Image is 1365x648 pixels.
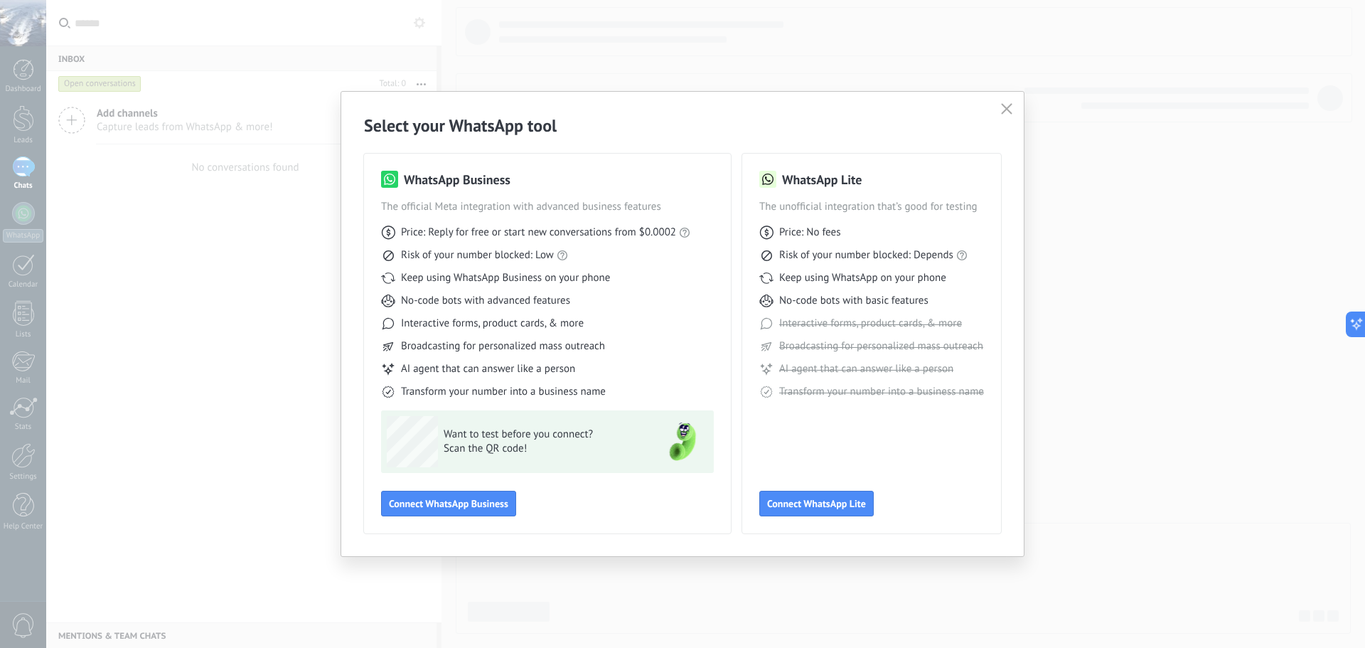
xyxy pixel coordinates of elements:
span: No-code bots with advanced features [401,294,570,308]
span: The official Meta integration with advanced business features [381,200,714,214]
span: Transform your number into a business name [401,385,606,399]
button: Connect WhatsApp Lite [759,491,874,516]
span: Keep using WhatsApp Business on your phone [401,271,610,285]
h3: WhatsApp Lite [782,171,862,188]
span: Broadcasting for personalized mass outreach [779,339,983,354]
span: Broadcasting for personalized mass outreach [401,339,605,354]
span: Scan the QR code! [444,442,651,456]
h2: Select your WhatsApp tool [364,115,1001,137]
span: The unofficial integration that’s good for testing [759,200,984,214]
span: Keep using WhatsApp on your phone [779,271,946,285]
span: Interactive forms, product cards, & more [779,317,962,331]
span: No-code bots with basic features [779,294,928,308]
span: Transform your number into a business name [779,385,984,399]
span: Price: Reply for free or start new conversations from $0.0002 [401,225,676,240]
button: Connect WhatsApp Business [381,491,516,516]
span: Price: No fees [779,225,840,240]
span: Connect WhatsApp Lite [767,499,866,509]
h3: WhatsApp Business [404,171,510,188]
span: Want to test before you connect? [444,427,651,442]
span: Risk of your number blocked: Depends [779,248,953,262]
span: AI agent that can answer like a person [401,362,575,376]
span: AI agent that can answer like a person [779,362,953,376]
img: green-phone.png [657,416,708,467]
span: Risk of your number blocked: Low [401,248,554,262]
span: Interactive forms, product cards, & more [401,317,584,331]
span: Connect WhatsApp Business [389,499,508,509]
